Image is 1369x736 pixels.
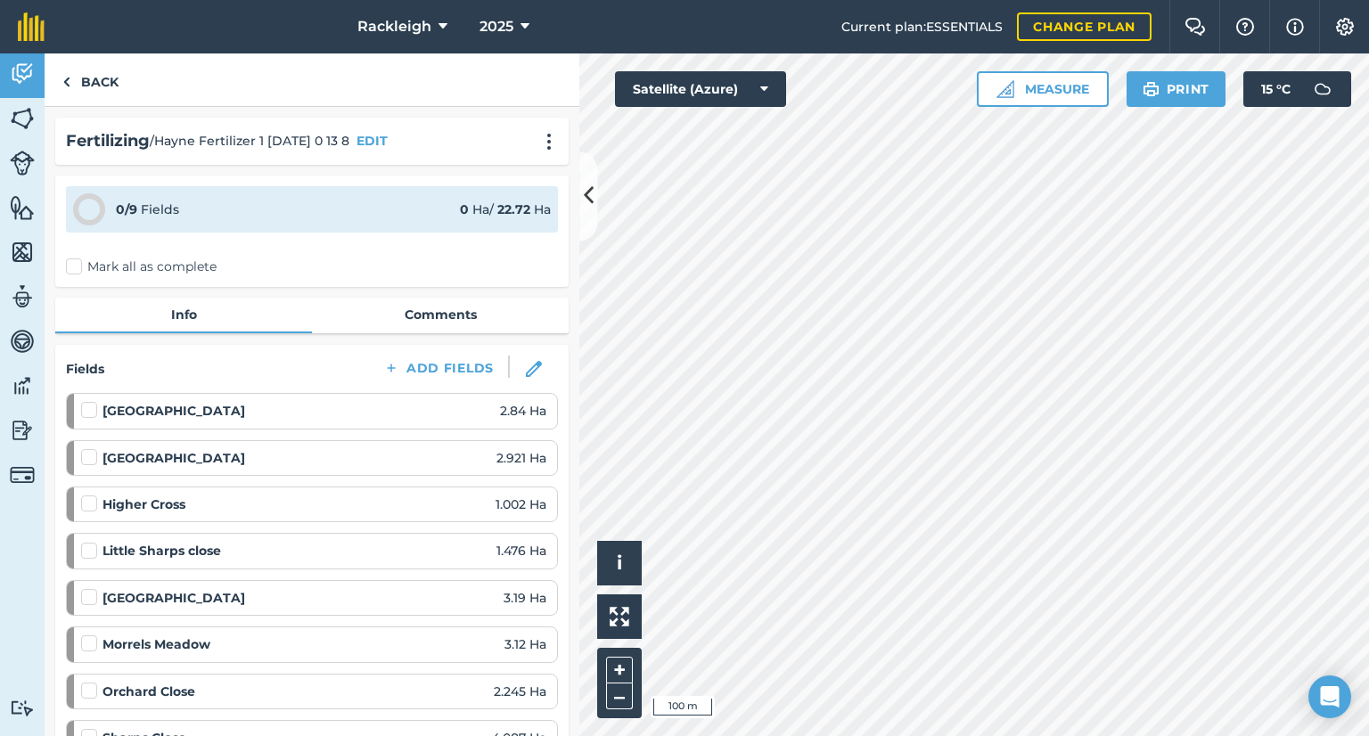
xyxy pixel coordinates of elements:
span: 2025 [480,16,513,37]
img: svg+xml;base64,PD94bWwgdmVyc2lvbj0iMS4wIiBlbmNvZGluZz0idXRmLTgiPz4KPCEtLSBHZW5lcmF0b3I6IEFkb2JlIE... [10,283,35,310]
button: 15 °C [1243,71,1351,107]
div: Open Intercom Messenger [1308,675,1351,718]
span: i [617,552,622,574]
span: Rackleigh [357,16,431,37]
img: svg+xml;base64,PD94bWwgdmVyc2lvbj0iMS4wIiBlbmNvZGluZz0idXRmLTgiPz4KPCEtLSBHZW5lcmF0b3I6IEFkb2JlIE... [10,61,35,87]
span: 1.002 Ha [496,495,546,514]
img: svg+xml;base64,PD94bWwgdmVyc2lvbj0iMS4wIiBlbmNvZGluZz0idXRmLTgiPz4KPCEtLSBHZW5lcmF0b3I6IEFkb2JlIE... [10,372,35,399]
span: 2.921 Ha [496,448,546,468]
img: svg+xml;base64,PD94bWwgdmVyc2lvbj0iMS4wIiBlbmNvZGluZz0idXRmLTgiPz4KPCEtLSBHZW5lcmF0b3I6IEFkb2JlIE... [10,328,35,355]
button: Add Fields [369,356,508,380]
img: svg+xml;base64,PHN2ZyB4bWxucz0iaHR0cDovL3d3dy53My5vcmcvMjAwMC9zdmciIHdpZHRoPSI1NiIgaGVpZ2h0PSI2MC... [10,105,35,132]
h4: Fields [66,359,104,379]
h2: Fertilizing [66,128,150,154]
span: 3.19 Ha [504,588,546,608]
span: / Hayne Fertilizer 1 [DATE] 0 13 8 [150,131,349,151]
a: Change plan [1017,12,1152,41]
a: Comments [312,298,569,331]
img: svg+xml;base64,PD94bWwgdmVyc2lvbj0iMS4wIiBlbmNvZGluZz0idXRmLTgiPz4KPCEtLSBHZW5lcmF0b3I6IEFkb2JlIE... [1305,71,1340,107]
img: svg+xml;base64,PD94bWwgdmVyc2lvbj0iMS4wIiBlbmNvZGluZz0idXRmLTgiPz4KPCEtLSBHZW5lcmF0b3I6IEFkb2JlIE... [10,462,35,487]
span: 3.12 Ha [504,634,546,654]
img: fieldmargin Logo [18,12,45,41]
div: Ha / Ha [460,200,551,219]
strong: Orchard Close [102,682,195,701]
img: svg+xml;base64,PD94bWwgdmVyc2lvbj0iMS4wIiBlbmNvZGluZz0idXRmLTgiPz4KPCEtLSBHZW5lcmF0b3I6IEFkb2JlIE... [10,699,35,716]
strong: Morrels Meadow [102,634,210,654]
img: Ruler icon [996,80,1014,98]
button: EDIT [357,131,388,151]
button: + [606,657,633,683]
strong: Little Sharps close [102,541,221,560]
button: i [597,541,642,585]
strong: 0 [460,201,469,217]
button: Satellite (Azure) [615,71,786,107]
a: Back [45,53,136,106]
div: Fields [116,200,179,219]
strong: [GEOGRAPHIC_DATA] [102,588,245,608]
strong: Higher Cross [102,495,185,514]
img: A cog icon [1334,18,1356,36]
button: – [606,683,633,709]
img: svg+xml;base64,PHN2ZyB4bWxucz0iaHR0cDovL3d3dy53My5vcmcvMjAwMC9zdmciIHdpZHRoPSIyMCIgaGVpZ2h0PSIyNC... [538,133,560,151]
img: svg+xml;base64,PHN2ZyB4bWxucz0iaHR0cDovL3d3dy53My5vcmcvMjAwMC9zdmciIHdpZHRoPSIxNyIgaGVpZ2h0PSIxNy... [1286,16,1304,37]
a: Info [55,298,312,331]
img: svg+xml;base64,PHN2ZyB4bWxucz0iaHR0cDovL3d3dy53My5vcmcvMjAwMC9zdmciIHdpZHRoPSI1NiIgaGVpZ2h0PSI2MC... [10,194,35,221]
img: Two speech bubbles overlapping with the left bubble in the forefront [1185,18,1206,36]
span: 2.84 Ha [500,401,546,421]
strong: [GEOGRAPHIC_DATA] [102,401,245,421]
img: Four arrows, one pointing top left, one top right, one bottom right and the last bottom left [610,607,629,626]
span: 2.245 Ha [494,682,546,701]
strong: 0 / 9 [116,201,137,217]
label: Mark all as complete [66,258,217,276]
img: svg+xml;base64,PHN2ZyB4bWxucz0iaHR0cDovL3d3dy53My5vcmcvMjAwMC9zdmciIHdpZHRoPSI5IiBoZWlnaHQ9IjI0Ii... [62,71,70,93]
span: 15 ° C [1261,71,1291,107]
strong: 22.72 [497,201,530,217]
img: svg+xml;base64,PHN2ZyB4bWxucz0iaHR0cDovL3d3dy53My5vcmcvMjAwMC9zdmciIHdpZHRoPSIxOSIgaGVpZ2h0PSIyNC... [1143,78,1160,100]
img: A question mark icon [1234,18,1256,36]
img: svg+xml;base64,PHN2ZyB3aWR0aD0iMTgiIGhlaWdodD0iMTgiIHZpZXdCb3g9IjAgMCAxOCAxOCIgZmlsbD0ibm9uZSIgeG... [526,361,542,377]
span: 1.476 Ha [496,541,546,560]
img: svg+xml;base64,PD94bWwgdmVyc2lvbj0iMS4wIiBlbmNvZGluZz0idXRmLTgiPz4KPCEtLSBHZW5lcmF0b3I6IEFkb2JlIE... [10,417,35,444]
button: Print [1127,71,1226,107]
strong: [GEOGRAPHIC_DATA] [102,448,245,468]
img: svg+xml;base64,PD94bWwgdmVyc2lvbj0iMS4wIiBlbmNvZGluZz0idXRmLTgiPz4KPCEtLSBHZW5lcmF0b3I6IEFkb2JlIE... [10,151,35,176]
button: Measure [977,71,1109,107]
span: Current plan : ESSENTIALS [841,17,1003,37]
img: svg+xml;base64,PHN2ZyB4bWxucz0iaHR0cDovL3d3dy53My5vcmcvMjAwMC9zdmciIHdpZHRoPSI1NiIgaGVpZ2h0PSI2MC... [10,239,35,266]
